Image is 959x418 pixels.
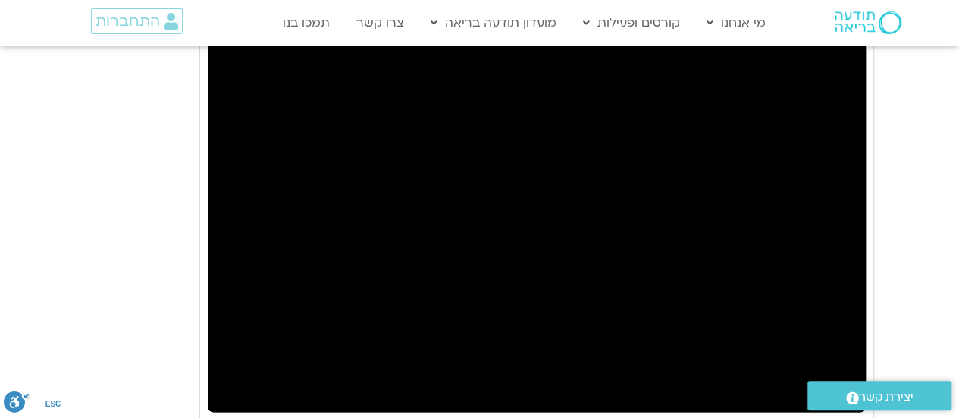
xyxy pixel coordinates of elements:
a: קורסים ופעילות [575,8,688,37]
a: יצירת קשר [807,381,951,410]
a: תמכו בנו [275,8,337,37]
a: מועדון תודעה בריאה [423,8,564,37]
a: מי אנחנו [699,8,773,37]
img: תודעה בריאה [835,11,901,34]
span: יצירת קשר [859,387,914,407]
span: התחברות [96,13,160,30]
a: התחברות [91,8,183,34]
a: צרו קשר [349,8,412,37]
